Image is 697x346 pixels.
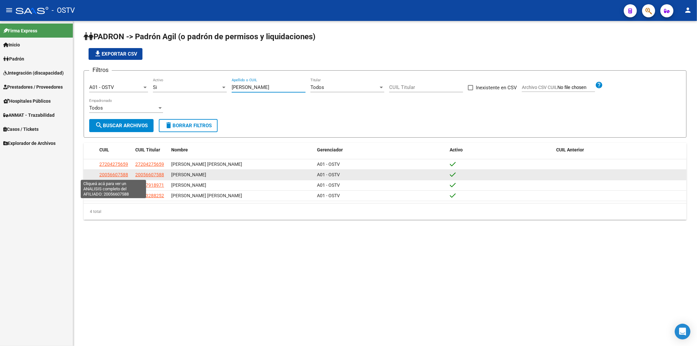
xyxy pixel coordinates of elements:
[556,147,584,152] span: CUIL Anterior
[3,112,55,119] span: ANMAT - Trazabilidad
[165,121,173,129] mat-icon: delete
[310,84,324,90] span: Todos
[3,27,37,34] span: Firma Express
[133,143,169,157] datatable-header-cell: CUIL Titular
[317,193,340,198] span: A01 - OSTV
[165,123,212,129] span: Borrar Filtros
[99,182,128,188] span: 20177918971
[95,121,103,129] mat-icon: search
[450,147,463,152] span: Activo
[89,105,103,111] span: Todos
[684,6,692,14] mat-icon: person
[171,193,242,198] span: [PERSON_NAME] [PERSON_NAME]
[99,172,128,177] span: 20056607588
[5,6,13,14] mat-icon: menu
[3,55,24,62] span: Padrón
[557,85,595,91] input: Archivo CSV CUIL
[554,143,687,157] datatable-header-cell: CUIL Anterior
[84,32,315,41] span: PADRON -> Padrón Agil (o padrón de permisos y liquidaciones)
[595,81,603,89] mat-icon: help
[317,162,340,167] span: A01 - OSTV
[135,147,160,152] span: CUIL Titular
[317,182,340,188] span: A01 - OSTV
[84,203,687,220] div: 4 total
[171,147,188,152] span: Nombre
[522,85,557,90] span: Archivo CSV CUIL
[89,48,142,60] button: Exportar CSV
[171,182,206,188] span: [PERSON_NAME]
[99,193,128,198] span: 27163288252
[171,172,206,177] span: [PERSON_NAME]
[97,143,133,157] datatable-header-cell: CUIL
[3,140,56,147] span: Explorador de Archivos
[94,50,102,58] mat-icon: file_download
[3,126,39,133] span: Casos / Tickets
[135,172,164,177] span: 20056607588
[99,147,109,152] span: CUIL
[153,84,157,90] span: Si
[89,119,154,132] button: Buscar Archivos
[52,3,75,18] span: - OSTV
[135,182,164,188] span: 20177918971
[171,162,242,167] span: [PERSON_NAME] [PERSON_NAME]
[159,119,218,132] button: Borrar Filtros
[95,123,148,129] span: Buscar Archivos
[99,162,128,167] span: 27204275659
[3,83,63,91] span: Prestadores / Proveedores
[3,41,20,48] span: Inicio
[135,162,164,167] span: 27204275659
[89,84,114,90] span: A01 - OSTV
[3,69,64,77] span: Integración (discapacidad)
[135,193,164,198] span: 27163288252
[89,65,112,75] h3: Filtros
[314,143,447,157] datatable-header-cell: Gerenciador
[476,84,517,92] span: Inexistente en CSV
[317,147,343,152] span: Gerenciador
[3,97,51,105] span: Hospitales Públicos
[94,51,137,57] span: Exportar CSV
[447,143,554,157] datatable-header-cell: Activo
[169,143,314,157] datatable-header-cell: Nombre
[675,324,690,339] div: Open Intercom Messenger
[317,172,340,177] span: A01 - OSTV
